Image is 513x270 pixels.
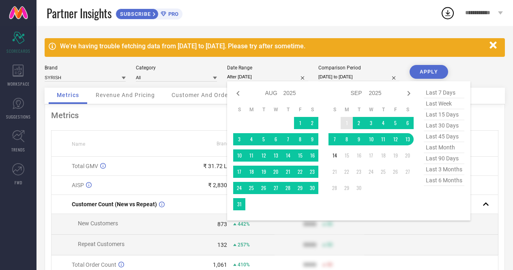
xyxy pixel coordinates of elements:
span: Total GMV [72,163,98,169]
span: SCORECARDS [6,48,30,54]
span: AISP [72,182,84,188]
span: Customer Count (New vs Repeat) [72,201,157,207]
td: Fri Sep 19 2025 [389,149,401,162]
span: 50 [327,262,333,268]
span: last 90 days [424,153,464,164]
td: Mon Aug 25 2025 [245,182,258,194]
span: Total Order Count [72,261,116,268]
div: 1,061 [213,261,227,268]
th: Saturday [401,106,414,113]
td: Sun Sep 14 2025 [328,149,341,162]
span: last week [424,98,464,109]
div: 9999 [303,261,316,268]
td: Wed Aug 20 2025 [270,166,282,178]
td: Fri Aug 08 2025 [294,133,306,145]
input: Select comparison period [318,73,399,81]
td: Thu Sep 04 2025 [377,117,389,129]
span: last 15 days [424,109,464,120]
div: Previous month [233,89,243,98]
td: Wed Aug 06 2025 [270,133,282,145]
td: Sun Aug 24 2025 [233,182,245,194]
span: last 6 months [424,175,464,186]
th: Wednesday [365,106,377,113]
span: New Customers [78,220,118,227]
td: Fri Aug 01 2025 [294,117,306,129]
td: Tue Sep 09 2025 [353,133,365,145]
td: Mon Aug 18 2025 [245,166,258,178]
span: Repeat Customers [78,241,124,247]
th: Wednesday [270,106,282,113]
span: SUBSCRIBE [116,11,153,17]
div: 9999 [303,221,316,227]
span: Partner Insights [47,5,112,22]
td: Sat Aug 16 2025 [306,149,318,162]
td: Wed Sep 24 2025 [365,166,377,178]
div: Category [136,65,217,71]
span: PRO [166,11,178,17]
td: Sat Sep 27 2025 [401,166,414,178]
td: Mon Sep 01 2025 [341,117,353,129]
td: Wed Aug 27 2025 [270,182,282,194]
td: Fri Aug 15 2025 [294,149,306,162]
span: Brand Value [217,141,243,147]
td: Sun Aug 10 2025 [233,149,245,162]
td: Sun Sep 28 2025 [328,182,341,194]
td: Mon Sep 15 2025 [341,149,353,162]
td: Mon Sep 08 2025 [341,133,353,145]
td: Wed Aug 13 2025 [270,149,282,162]
span: Customer And Orders [172,92,234,98]
span: FWD [15,179,22,186]
td: Sat Sep 06 2025 [401,117,414,129]
span: WORKSPACE [7,81,30,87]
td: Thu Aug 07 2025 [282,133,294,145]
span: last 45 days [424,131,464,142]
span: SUGGESTIONS [6,114,31,120]
td: Sat Sep 13 2025 [401,133,414,145]
td: Thu Sep 11 2025 [377,133,389,145]
span: TRENDS [11,147,25,153]
div: Brand [45,65,126,71]
td: Sat Aug 02 2025 [306,117,318,129]
span: 410% [238,262,250,268]
td: Wed Sep 10 2025 [365,133,377,145]
div: 9999 [303,242,316,248]
span: 50 [327,221,333,227]
div: Open download list [440,6,455,20]
td: Sun Aug 17 2025 [233,166,245,178]
div: Metrics [51,110,498,120]
th: Friday [294,106,306,113]
div: Next month [404,89,414,98]
td: Fri Sep 26 2025 [389,166,401,178]
td: Tue Sep 16 2025 [353,149,365,162]
input: Select date range [227,73,308,81]
td: Sat Sep 20 2025 [401,149,414,162]
th: Sunday [233,106,245,113]
th: Thursday [282,106,294,113]
span: 257% [238,242,250,248]
span: 442% [238,221,250,227]
div: Comparison Period [318,65,399,71]
th: Monday [245,106,258,113]
td: Mon Sep 29 2025 [341,182,353,194]
td: Tue Aug 12 2025 [258,149,270,162]
div: We're having trouble fetching data from [DATE] to [DATE]. Please try after sometime. [60,42,485,50]
th: Thursday [377,106,389,113]
td: Thu Sep 18 2025 [377,149,389,162]
td: Thu Aug 14 2025 [282,149,294,162]
th: Sunday [328,106,341,113]
a: SUBSCRIBEPRO [116,6,182,19]
td: Fri Sep 05 2025 [389,117,401,129]
td: Tue Aug 26 2025 [258,182,270,194]
td: Mon Aug 11 2025 [245,149,258,162]
td: Tue Aug 05 2025 [258,133,270,145]
td: Sat Aug 09 2025 [306,133,318,145]
td: Sat Aug 23 2025 [306,166,318,178]
th: Tuesday [353,106,365,113]
span: last 7 days [424,87,464,98]
td: Wed Sep 17 2025 [365,149,377,162]
td: Sun Sep 21 2025 [328,166,341,178]
span: last 3 months [424,164,464,175]
th: Friday [389,106,401,113]
div: ₹ 2,830 [208,182,227,188]
td: Tue Sep 23 2025 [353,166,365,178]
